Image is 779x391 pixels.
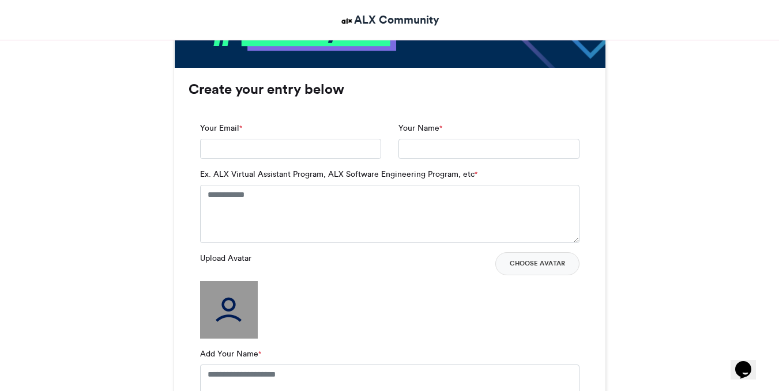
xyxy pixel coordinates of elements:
[189,82,591,96] h3: Create your entry below
[398,122,442,134] label: Your Name
[495,252,579,275] button: Choose Avatar
[731,345,767,379] iframe: chat widget
[200,168,477,180] label: Ex. ALX Virtual Assistant Program, ALX Software Engineering Program, etc
[200,122,242,134] label: Your Email
[340,12,439,28] a: ALX Community
[200,281,258,339] img: user_filled.png
[340,14,354,28] img: ALX Community
[200,252,251,264] label: Upload Avatar
[200,348,261,360] label: Add Your Name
